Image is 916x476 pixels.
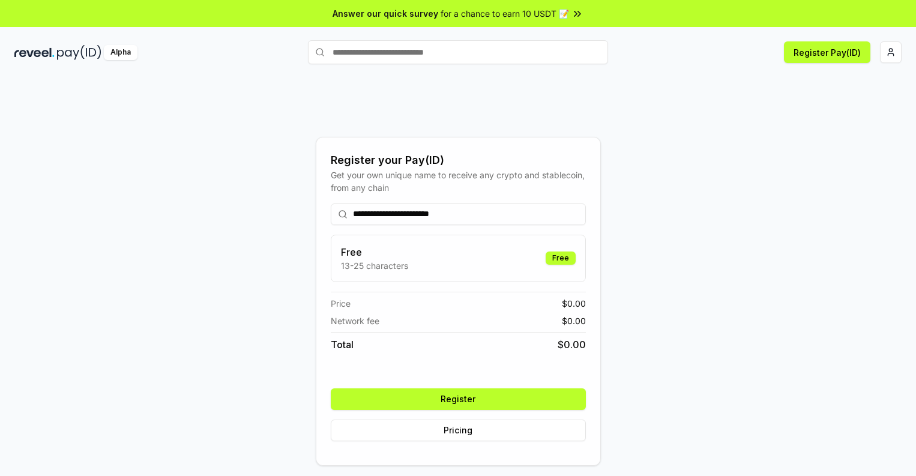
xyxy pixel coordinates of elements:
[14,45,55,60] img: reveel_dark
[331,152,586,169] div: Register your Pay(ID)
[331,169,586,194] div: Get your own unique name to receive any crypto and stablecoin, from any chain
[331,337,354,352] span: Total
[441,7,569,20] span: for a chance to earn 10 USDT 📝
[784,41,870,63] button: Register Pay(ID)
[546,252,576,265] div: Free
[341,259,408,272] p: 13-25 characters
[331,297,351,310] span: Price
[331,388,586,410] button: Register
[562,297,586,310] span: $ 0.00
[333,7,438,20] span: Answer our quick survey
[562,315,586,327] span: $ 0.00
[104,45,137,60] div: Alpha
[558,337,586,352] span: $ 0.00
[331,315,379,327] span: Network fee
[331,420,586,441] button: Pricing
[57,45,101,60] img: pay_id
[341,245,408,259] h3: Free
